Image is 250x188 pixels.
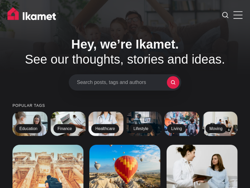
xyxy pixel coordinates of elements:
[12,112,47,136] a: Education
[164,112,199,136] a: Living
[202,112,237,136] a: Moving
[51,112,86,136] a: Finance
[127,112,162,136] a: Lifestyle
[205,124,227,133] h2: Moving
[12,104,237,108] small: Popular tags
[53,124,76,133] h2: Finance
[15,124,42,133] h2: Education
[12,37,237,67] h1: See our thoughts, stories and ideas.
[77,79,167,85] span: Search posts, tags and authors
[71,37,179,51] span: Hey, we’re Ikamet.
[167,124,186,133] h2: Living
[88,112,123,136] a: Healthcare
[129,124,152,133] h2: Lifestyle
[91,124,119,133] h2: Healthcare
[7,7,59,23] img: Ikamet home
